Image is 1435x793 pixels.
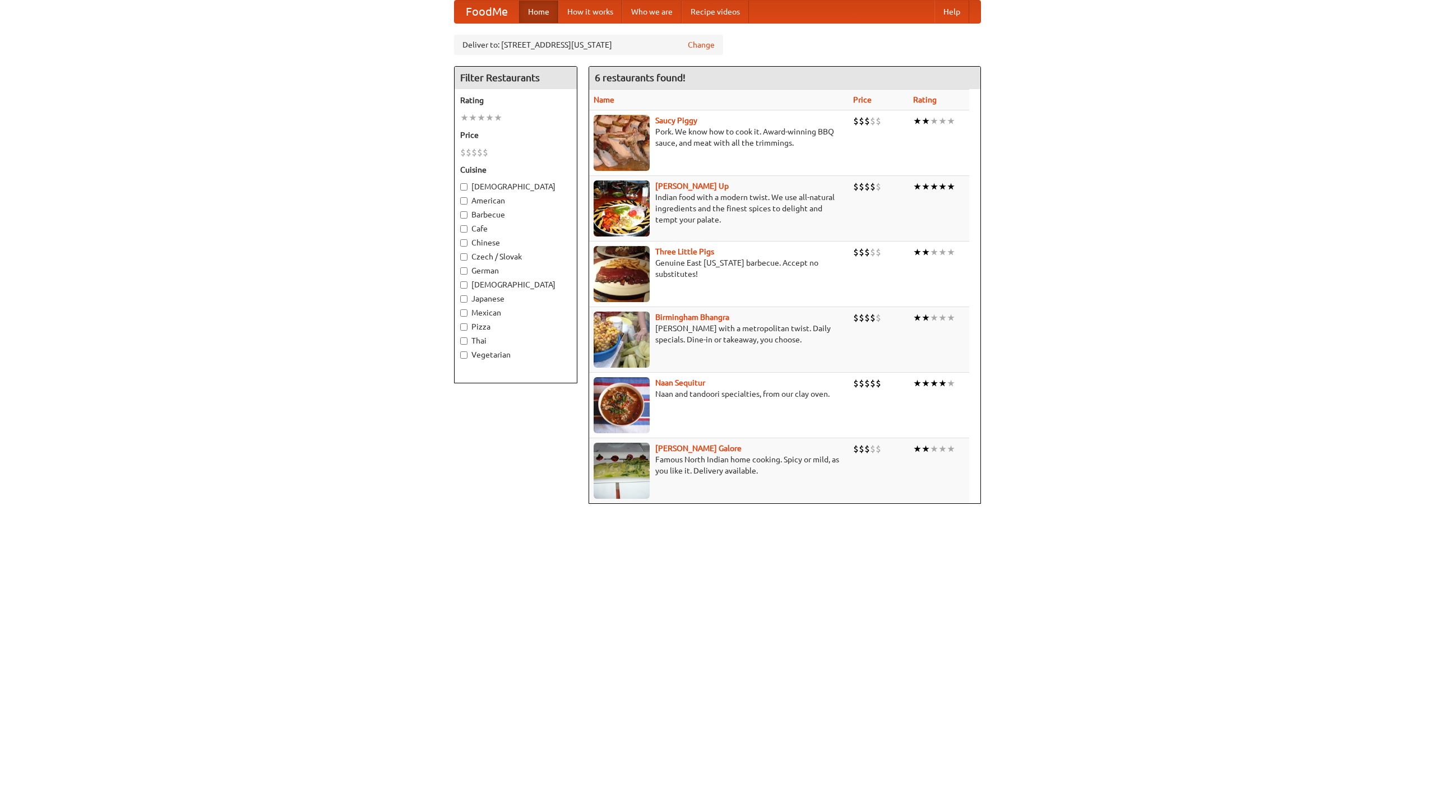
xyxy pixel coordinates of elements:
[655,116,697,125] a: Saucy Piggy
[930,180,938,193] li: ★
[594,377,650,433] img: naansequitur.jpg
[913,377,922,389] li: ★
[930,312,938,324] li: ★
[938,115,947,127] li: ★
[859,312,864,324] li: $
[947,180,955,193] li: ★
[913,115,922,127] li: ★
[934,1,969,23] a: Help
[594,454,844,476] p: Famous North Indian home cooking. Spicy or mild, as you like it. Delivery available.
[853,377,859,389] li: $
[460,335,571,346] label: Thai
[864,312,870,324] li: $
[922,377,930,389] li: ★
[455,67,577,89] h4: Filter Restaurants
[460,112,469,124] li: ★
[688,39,715,50] a: Change
[594,95,614,104] a: Name
[594,126,844,149] p: Pork. We know how to cook it. Award-winning BBQ sauce, and meat with all the trimmings.
[594,192,844,225] p: Indian food with a modern twist. We use all-natural ingredients and the finest spices to delight ...
[864,246,870,258] li: $
[460,181,571,192] label: [DEMOGRAPHIC_DATA]
[938,377,947,389] li: ★
[930,377,938,389] li: ★
[930,443,938,455] li: ★
[853,443,859,455] li: $
[913,95,937,104] a: Rating
[922,443,930,455] li: ★
[947,115,955,127] li: ★
[460,223,571,234] label: Cafe
[870,246,876,258] li: $
[594,115,650,171] img: saucy.jpg
[876,312,881,324] li: $
[876,377,881,389] li: $
[922,115,930,127] li: ★
[460,265,571,276] label: German
[460,183,467,191] input: [DEMOGRAPHIC_DATA]
[864,180,870,193] li: $
[870,180,876,193] li: $
[558,1,622,23] a: How it works
[460,251,571,262] label: Czech / Slovak
[460,239,467,247] input: Chinese
[655,313,729,322] a: Birmingham Bhangra
[922,246,930,258] li: ★
[853,95,872,104] a: Price
[859,115,864,127] li: $
[913,312,922,324] li: ★
[947,377,955,389] li: ★
[930,246,938,258] li: ★
[460,307,571,318] label: Mexican
[876,443,881,455] li: $
[460,309,467,317] input: Mexican
[876,115,881,127] li: $
[870,312,876,324] li: $
[947,312,955,324] li: ★
[622,1,682,23] a: Who we are
[870,377,876,389] li: $
[485,112,494,124] li: ★
[655,444,742,453] a: [PERSON_NAME] Galore
[594,388,844,400] p: Naan and tandoori specialties, from our clay oven.
[594,257,844,280] p: Genuine East [US_STATE] barbecue. Accept no substitutes!
[460,351,467,359] input: Vegetarian
[947,246,955,258] li: ★
[469,112,477,124] li: ★
[859,180,864,193] li: $
[460,279,571,290] label: [DEMOGRAPHIC_DATA]
[494,112,502,124] li: ★
[477,112,485,124] li: ★
[594,312,650,368] img: bhangra.jpg
[938,246,947,258] li: ★
[655,378,705,387] a: Naan Sequitur
[876,246,881,258] li: $
[922,312,930,324] li: ★
[853,246,859,258] li: $
[864,377,870,389] li: $
[853,312,859,324] li: $
[460,211,467,219] input: Barbecue
[938,443,947,455] li: ★
[930,115,938,127] li: ★
[655,182,729,191] a: [PERSON_NAME] Up
[913,246,922,258] li: ★
[460,237,571,248] label: Chinese
[859,443,864,455] li: $
[460,209,571,220] label: Barbecue
[460,95,571,106] h5: Rating
[460,321,571,332] label: Pizza
[460,195,571,206] label: American
[859,246,864,258] li: $
[594,443,650,499] img: currygalore.jpg
[460,337,467,345] input: Thai
[594,323,844,345] p: [PERSON_NAME] with a metropolitan twist. Daily specials. Dine-in or takeaway, you choose.
[460,225,467,233] input: Cafe
[655,247,714,256] b: Three Little Pigs
[460,323,467,331] input: Pizza
[913,180,922,193] li: ★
